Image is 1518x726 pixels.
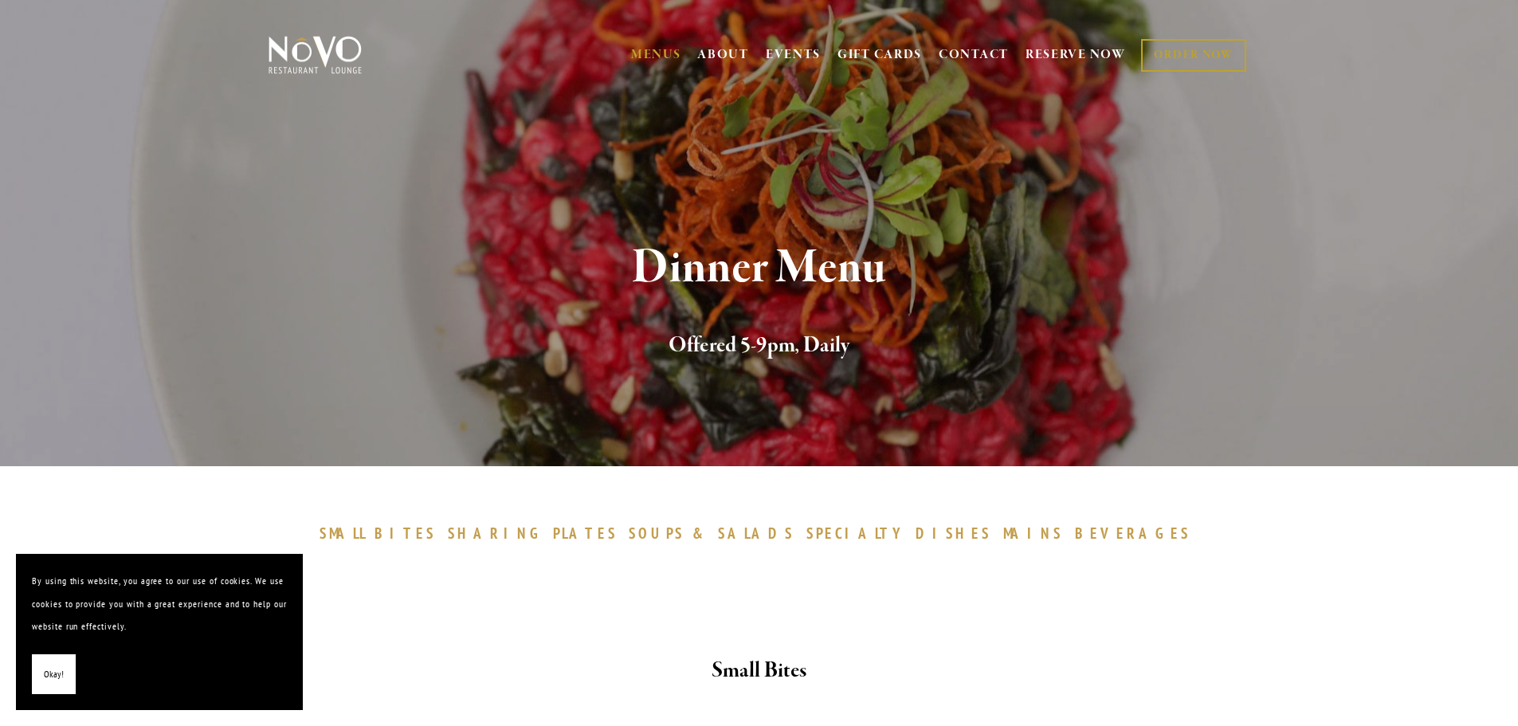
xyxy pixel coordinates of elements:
[1003,524,1071,543] a: MAINS
[32,570,287,638] p: By using this website, you agree to our use of cookies. We use cookies to provide you with a grea...
[320,524,445,543] a: SMALLBITES
[806,524,908,543] span: SPECIALTY
[320,524,367,543] span: SMALL
[837,40,922,70] a: GIFT CARDS
[295,242,1224,294] h1: Dinner Menu
[629,524,802,543] a: SOUPS&SALADS
[265,35,365,75] img: Novo Restaurant &amp; Lounge
[448,524,545,543] span: SHARING
[1026,40,1126,70] a: RESERVE NOW
[32,654,76,695] button: Okay!
[1141,39,1245,72] a: ORDER NOW
[629,524,684,543] span: SOUPS
[16,554,303,710] section: Cookie banner
[295,329,1224,363] h2: Offered 5-9pm, Daily
[44,663,64,686] span: Okay!
[1075,524,1199,543] a: BEVERAGES
[1075,524,1191,543] span: BEVERAGES
[553,524,618,543] span: PLATES
[806,524,999,543] a: SPECIALTYDISHES
[692,524,710,543] span: &
[631,47,681,63] a: MENUS
[712,657,806,685] strong: Small Bites
[718,524,794,543] span: SALADS
[448,524,625,543] a: SHARINGPLATES
[375,524,436,543] span: BITES
[916,524,991,543] span: DISHES
[766,47,821,63] a: EVENTS
[1003,524,1063,543] span: MAINS
[697,47,749,63] a: ABOUT
[939,40,1009,70] a: CONTACT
